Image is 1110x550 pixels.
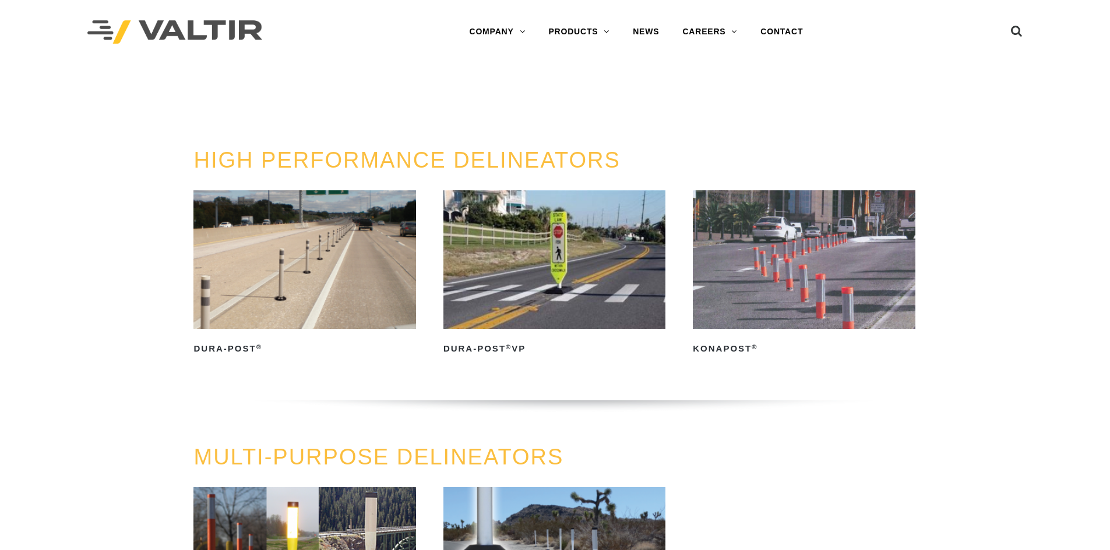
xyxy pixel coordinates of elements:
img: Valtir [87,20,262,44]
a: HIGH PERFORMANCE DELINEATORS [193,148,620,172]
a: MULTI-PURPOSE DELINEATORS [193,445,563,469]
sup: ® [752,343,757,350]
a: Dura-Post®VP [443,190,665,358]
a: COMPANY [457,20,537,44]
h2: KonaPost [693,339,915,358]
h2: Dura-Post [193,339,415,358]
sup: ® [256,343,262,350]
a: NEWS [621,20,671,44]
h2: Dura-Post VP [443,339,665,358]
a: CAREERS [671,20,749,44]
a: PRODUCTS [537,20,621,44]
a: CONTACT [749,20,815,44]
sup: ® [506,343,512,350]
a: Dura-Post® [193,190,415,358]
a: KonaPost® [693,190,915,358]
